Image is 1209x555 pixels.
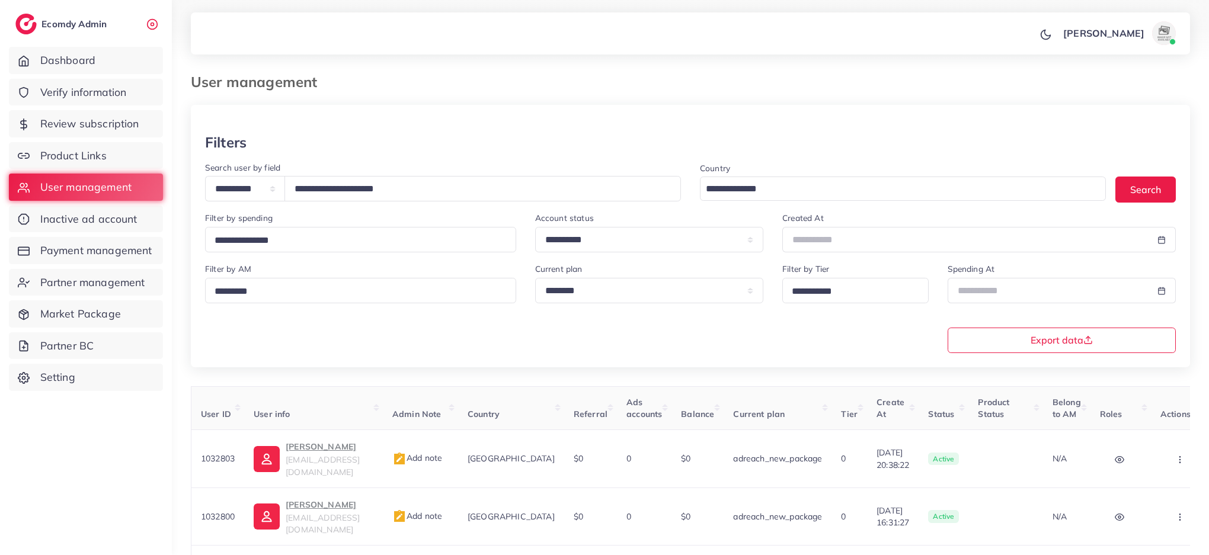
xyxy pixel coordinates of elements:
[1160,409,1191,419] span: Actions
[1053,397,1081,419] span: Belong to AM
[40,275,145,290] span: Partner management
[1063,26,1144,40] p: [PERSON_NAME]
[782,263,829,275] label: Filter by Tier
[928,409,954,419] span: Status
[733,511,822,522] span: adreach_new_package
[1053,511,1067,522] span: N/A
[574,511,583,522] span: $0
[40,116,139,131] span: Review subscription
[286,498,373,512] p: [PERSON_NAME]
[254,439,373,478] a: [PERSON_NAME][EMAIL_ADDRESS][DOMAIN_NAME]
[681,409,714,419] span: Balance
[205,162,280,174] label: Search user by field
[468,511,555,522] span: [GEOGRAPHIC_DATA]
[782,212,824,224] label: Created At
[782,278,928,303] div: Search for option
[877,447,909,471] span: [DATE] 20:38:22
[468,409,500,419] span: Country
[733,453,822,464] span: adreach_new_package
[681,511,690,522] span: $0
[9,110,163,137] a: Review subscription
[392,509,407,524] img: admin_note.cdd0b510.svg
[928,510,959,523] span: active
[948,263,995,275] label: Spending At
[928,453,959,466] span: active
[254,409,290,419] span: User info
[733,409,785,419] span: Current plan
[1057,21,1181,45] a: [PERSON_NAME]avatar
[788,283,913,301] input: Search for option
[681,453,690,464] span: $0
[468,453,555,464] span: [GEOGRAPHIC_DATA]
[205,134,247,151] h3: Filters
[286,512,360,535] span: [EMAIL_ADDRESS][DOMAIN_NAME]
[205,263,251,275] label: Filter by AM
[40,370,75,385] span: Setting
[877,397,904,419] span: Create At
[392,511,442,521] span: Add note
[702,180,1090,198] input: Search for option
[40,338,94,354] span: Partner BC
[626,397,662,419] span: Ads accounts
[877,505,909,529] span: [DATE] 16:31:27
[9,364,163,391] a: Setting
[40,53,95,68] span: Dashboard
[201,409,231,419] span: User ID
[626,453,631,464] span: 0
[40,306,121,322] span: Market Package
[286,454,360,477] span: [EMAIL_ADDRESS][DOMAIN_NAME]
[191,73,327,91] h3: User management
[9,206,163,233] a: Inactive ad account
[201,453,235,464] span: 1032803
[9,237,163,264] a: Payment management
[210,232,501,250] input: Search for option
[392,452,407,466] img: admin_note.cdd0b510.svg
[841,511,846,522] span: 0
[9,142,163,169] a: Product Links
[15,14,37,34] img: logo
[700,162,730,174] label: Country
[535,212,594,224] label: Account status
[9,47,163,74] a: Dashboard
[9,332,163,360] a: Partner BC
[40,85,127,100] span: Verify information
[254,446,280,472] img: ic-user-info.36bf1079.svg
[41,18,110,30] h2: Ecomdy Admin
[1053,453,1067,464] span: N/A
[40,148,107,163] span: Product Links
[392,409,442,419] span: Admin Note
[1115,177,1176,202] button: Search
[40,179,132,195] span: User management
[535,263,583,275] label: Current plan
[1100,409,1122,419] span: Roles
[9,300,163,328] a: Market Package
[15,14,110,34] a: logoEcomdy Admin
[574,409,607,419] span: Referral
[978,397,1009,419] span: Product Status
[700,177,1106,201] div: Search for option
[9,269,163,296] a: Partner management
[574,453,583,464] span: $0
[9,174,163,201] a: User management
[286,439,373,454] p: [PERSON_NAME]
[254,503,280,530] img: ic-user-info.36bf1079.svg
[948,328,1176,353] button: Export data
[210,283,501,301] input: Search for option
[1031,335,1093,345] span: Export data
[626,511,631,522] span: 0
[205,212,273,224] label: Filter by spending
[201,511,235,522] span: 1032800
[9,79,163,106] a: Verify information
[392,453,442,463] span: Add note
[40,211,137,227] span: Inactive ad account
[841,453,846,464] span: 0
[205,278,516,303] div: Search for option
[40,243,152,258] span: Payment management
[841,409,858,419] span: Tier
[254,498,373,536] a: [PERSON_NAME][EMAIL_ADDRESS][DOMAIN_NAME]
[1152,21,1176,45] img: avatar
[205,227,516,252] div: Search for option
